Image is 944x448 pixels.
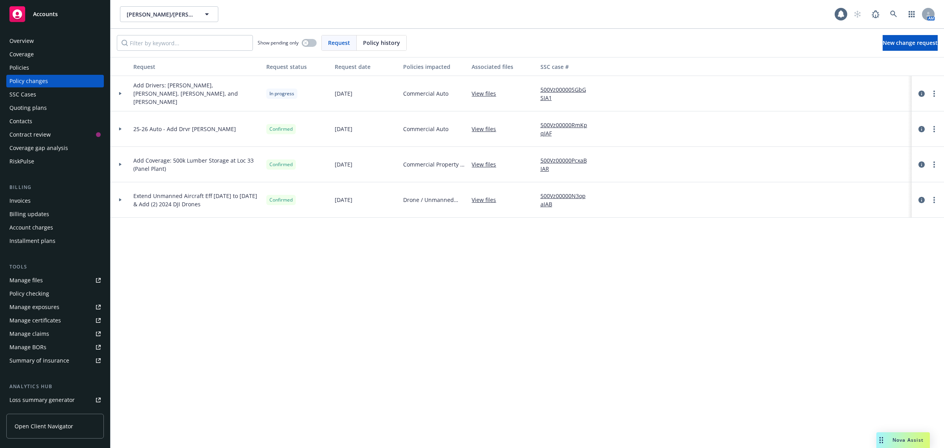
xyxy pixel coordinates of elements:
span: Show pending only [258,39,299,46]
a: Account charges [6,221,104,234]
span: Extend Unmanned Aircraft Eff [DATE] to [DATE] & Add (2) 2024 DJI Drones [133,192,260,208]
a: Summary of insurance [6,354,104,367]
div: Request date [335,63,397,71]
div: Quoting plans [9,102,47,114]
a: Contacts [6,115,104,128]
a: more [929,124,939,134]
div: Toggle Row Expanded [111,111,130,147]
a: Start snowing [850,6,865,22]
span: [PERSON_NAME]/[PERSON_NAME] Construction, Inc. [127,10,195,19]
span: Nova Assist [892,437,924,443]
span: Commercial Property - BOR Cleared Eff [DATE] [403,160,465,168]
a: circleInformation [917,124,926,134]
a: Contract review [6,128,104,141]
a: View files [472,160,502,168]
span: [DATE] [335,160,352,168]
div: Analytics hub [6,383,104,391]
a: SSC Cases [6,88,104,101]
div: Manage certificates [9,314,61,327]
a: Billing updates [6,208,104,220]
a: 500Vz00000SGbGSIA1 [540,85,595,102]
span: Commercial Auto [403,89,448,98]
div: Loss summary generator [9,394,75,406]
a: Policies [6,61,104,74]
span: [DATE] [335,89,352,98]
a: New change request [883,35,938,51]
div: Drag to move [876,432,886,448]
span: Add Drivers: [PERSON_NAME], [PERSON_NAME], [PERSON_NAME], and [PERSON_NAME] [133,81,260,106]
a: Manage claims [6,328,104,340]
span: Add Coverage: 500k Lumber Storage at Loc 33 (Panel Plant) [133,156,260,173]
div: Policies impacted [403,63,465,71]
span: Policy history [363,39,400,47]
input: Filter by keyword... [117,35,253,51]
a: View files [472,125,502,133]
div: Account charges [9,221,53,234]
a: circleInformation [917,195,926,205]
div: Toggle Row Expanded [111,76,130,111]
div: Associated files [472,63,534,71]
div: Summary of insurance [9,354,69,367]
button: Nova Assist [876,432,930,448]
div: Coverage gap analysis [9,142,68,154]
a: circleInformation [917,160,926,169]
a: Policy changes [6,75,104,87]
div: Contract review [9,128,51,141]
div: Installment plans [9,235,55,247]
a: Search [886,6,902,22]
a: 500Vz00000N3opaIAB [540,192,595,208]
a: View files [472,196,502,204]
button: SSC case # [537,57,598,76]
a: RiskPulse [6,155,104,168]
div: Policy checking [9,287,49,300]
span: Open Client Navigator [15,422,73,430]
button: Request [130,57,263,76]
div: Overview [9,35,34,47]
a: Coverage gap analysis [6,142,104,154]
div: Invoices [9,194,31,207]
span: Confirmed [269,196,293,204]
a: View files [472,89,502,98]
a: Manage files [6,274,104,287]
a: more [929,195,939,205]
button: Request status [263,57,332,76]
a: more [929,160,939,169]
div: Manage BORs [9,341,46,354]
span: [DATE] [335,196,352,204]
a: Switch app [904,6,920,22]
span: New change request [883,39,938,46]
div: SSC Cases [9,88,36,101]
div: Tools [6,263,104,271]
a: circleInformation [917,89,926,98]
span: Drone / Unmanned Aerial Vehicles / Unmanned Aircraft Systems Liability - BOR Cleared [DATE] [403,196,465,204]
a: more [929,89,939,98]
div: Contacts [9,115,32,128]
a: Quoting plans [6,102,104,114]
div: Manage claims [9,328,49,340]
div: Policies [9,61,29,74]
button: [PERSON_NAME]/[PERSON_NAME] Construction, Inc. [120,6,218,22]
a: Overview [6,35,104,47]
div: Manage files [9,274,43,287]
div: Manage exposures [9,301,59,313]
a: Manage certificates [6,314,104,327]
a: 500Vz00000PcxaBIAR [540,156,595,173]
button: Associated files [468,57,537,76]
a: Manage BORs [6,341,104,354]
div: Billing [6,183,104,191]
button: Request date [332,57,400,76]
div: Toggle Row Expanded [111,147,130,182]
a: Loss summary generator [6,394,104,406]
div: Coverage [9,48,34,61]
a: Installment plans [6,235,104,247]
a: Coverage [6,48,104,61]
div: SSC case # [540,63,595,71]
span: Confirmed [269,161,293,168]
div: Request [133,63,260,71]
button: Policies impacted [400,57,468,76]
div: Toggle Row Expanded [111,182,130,218]
a: Report a Bug [868,6,883,22]
div: RiskPulse [9,155,34,168]
span: Manage exposures [6,301,104,313]
a: Policy checking [6,287,104,300]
